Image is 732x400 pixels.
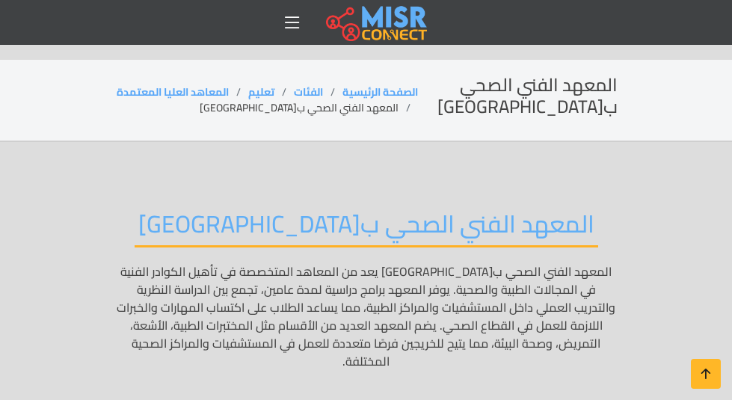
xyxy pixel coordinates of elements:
[342,82,418,102] a: الصفحة الرئيسية
[200,100,418,116] li: المعهد الفني الصحي ب[GEOGRAPHIC_DATA]
[135,209,598,247] h2: المعهد الفني الصحي ب[GEOGRAPHIC_DATA]
[248,82,274,102] a: تعليم
[294,82,323,102] a: الفئات
[117,82,229,102] a: المعاهد العليا المعتمدة
[115,262,618,370] p: المعهد الفني الصحي ب[GEOGRAPHIC_DATA] يعد من المعاهد المتخصصة في تأهيل الكوادر الفنية في المجالات...
[418,75,618,118] h2: المعهد الفني الصحي ب[GEOGRAPHIC_DATA]
[326,4,426,41] img: main.misr_connect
